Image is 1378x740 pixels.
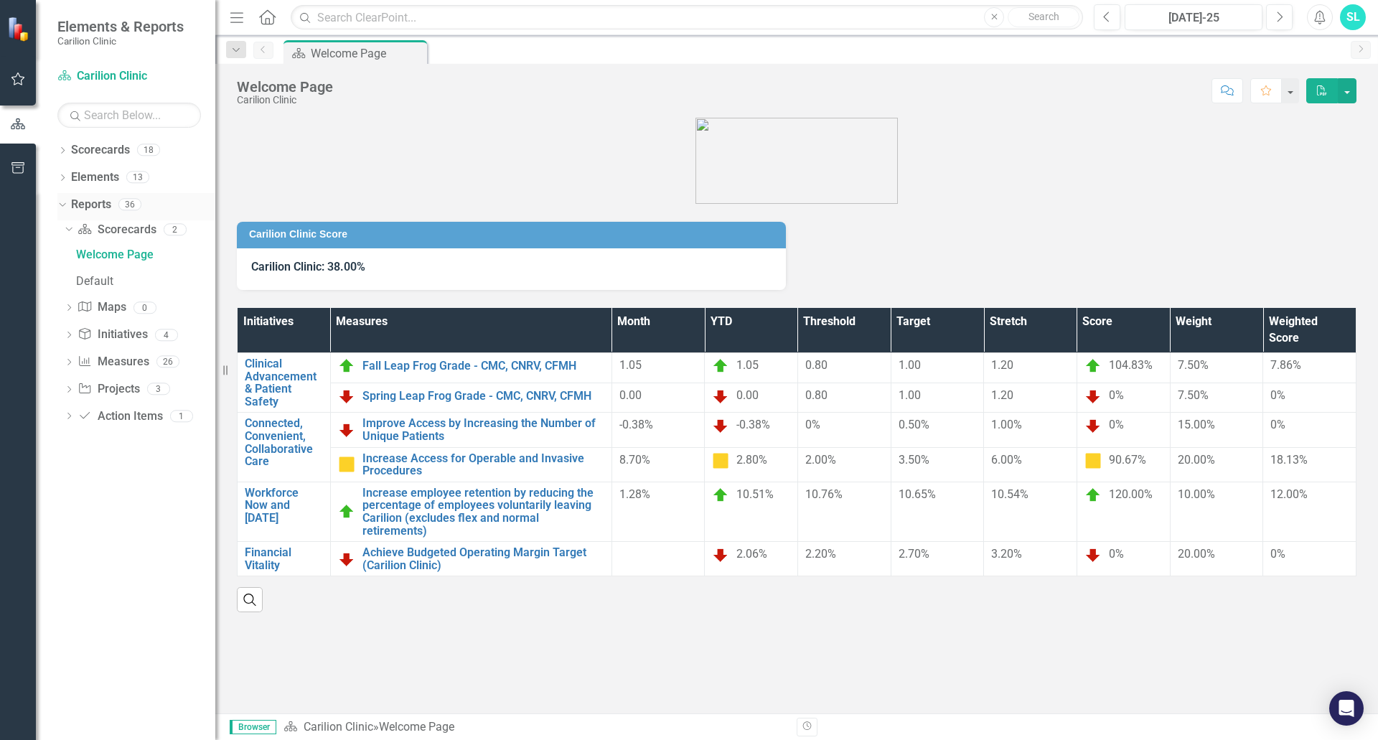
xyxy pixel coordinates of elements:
a: Improve Access by Increasing the Number of Unique Patients [362,417,604,442]
span: 20.00% [1178,547,1215,561]
span: 3.50% [899,453,929,467]
a: Financial Vitality [245,546,323,571]
span: 2.80% [736,453,767,467]
a: Clinical Advancement & Patient Safety [245,357,323,408]
span: 0% [1270,418,1285,431]
img: Below Plan [1084,546,1102,563]
a: Connected, Convenient, Collaborative Care [245,417,323,467]
span: 7.50% [1178,388,1209,402]
a: Increase employee retention by reducing the percentage of employees voluntarily leaving Carilion ... [362,487,604,537]
span: 104.83% [1109,358,1153,372]
div: Welcome Page [311,45,423,62]
a: Achieve Budgeted Operating Margin Target (Carilion Clinic) [362,546,604,571]
span: 10.00% [1178,487,1215,501]
img: Below Plan [712,388,729,405]
span: 12.00% [1270,487,1308,501]
img: Caution [712,452,729,469]
span: -0.38% [619,418,653,431]
a: Spring Leap Frog Grade - CMC, CNRV, CFMH [362,390,604,403]
img: Below Plan [338,421,355,439]
span: 10.51% [736,487,774,501]
div: 3 [147,383,170,395]
a: Projects [78,381,139,398]
span: 1.28% [619,487,650,501]
div: Carilion Clinic [237,95,333,106]
a: Measures [78,354,149,370]
span: Search [1028,11,1059,22]
img: Below Plan [1084,417,1102,434]
a: Carilion Clinic [304,720,373,734]
div: 13 [126,172,149,184]
span: Carilion Clinic: 38.00% [251,260,365,273]
span: 10.54% [991,487,1028,501]
span: 1.00 [899,358,921,372]
img: Below Plan [712,417,729,434]
span: 1.05 [619,358,642,372]
img: Caution [338,456,355,473]
button: SL [1340,4,1366,30]
img: carilion%20clinic%20logo%202.0.png [695,118,898,204]
h3: Carilion Clinic Score [249,229,779,240]
span: 1.20 [991,358,1013,372]
span: 20.00% [1178,453,1215,467]
div: [DATE]-25 [1130,9,1257,27]
span: Browser [230,720,276,734]
a: Default [72,269,215,292]
img: ClearPoint Strategy [7,17,32,42]
a: Scorecards [78,222,156,238]
span: 1.05 [736,358,759,372]
img: On Target [712,357,729,375]
span: 3.20% [991,547,1022,561]
div: » [283,719,786,736]
a: Fall Leap Frog Grade - CMC, CNRV, CFMH [362,360,604,373]
button: [DATE]-25 [1125,4,1262,30]
div: 4 [155,329,178,341]
span: 0% [1109,388,1124,402]
span: 0.80 [805,358,828,372]
a: Initiatives [78,327,147,343]
img: On Target [338,357,355,375]
span: 2.00% [805,453,836,467]
span: 0% [1270,547,1285,561]
img: On Target [1084,357,1102,375]
img: On Target [338,503,355,520]
span: 0.80 [805,388,828,402]
span: 7.86% [1270,358,1301,372]
span: 15.00% [1178,418,1215,431]
a: Scorecards [71,142,130,159]
img: Below Plan [712,546,729,563]
span: 8.70% [619,453,650,467]
div: 0 [133,301,156,314]
span: Elements & Reports [57,18,184,35]
div: Welcome Page [237,79,333,95]
img: Caution [1084,452,1102,469]
div: 26 [156,356,179,368]
input: Search ClearPoint... [291,5,1083,30]
span: 6.00% [991,453,1022,467]
span: 1.20 [991,388,1013,402]
img: On Target [712,487,729,504]
button: Search [1008,7,1079,27]
span: 10.65% [899,487,936,501]
span: 0% [1109,547,1124,561]
span: 7.50% [1178,358,1209,372]
div: Default [76,275,215,288]
a: Elements [71,169,119,186]
span: 2.20% [805,547,836,561]
span: 0% [1109,418,1124,432]
div: Welcome Page [379,720,454,734]
span: 0.00 [736,388,759,402]
div: 18 [137,144,160,156]
a: Carilion Clinic [57,68,201,85]
a: Maps [78,299,126,316]
a: Increase Access for Operable and Invasive Procedures [362,452,604,477]
a: Welcome Page [72,243,215,266]
a: Reports [71,197,111,213]
span: 2.06% [736,547,767,561]
div: 1 [170,410,193,422]
span: -0.38% [736,418,770,432]
small: Carilion Clinic [57,35,184,47]
span: 0% [1270,388,1285,402]
a: Action Items [78,408,162,425]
